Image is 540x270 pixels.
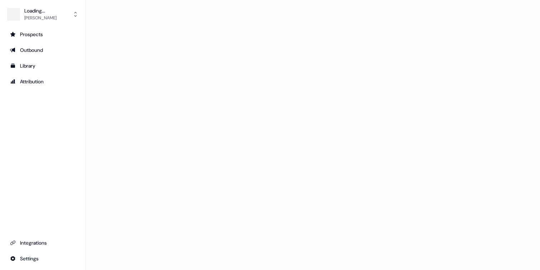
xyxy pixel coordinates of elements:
[10,62,75,69] div: Library
[6,237,80,249] a: Go to integrations
[10,239,75,246] div: Integrations
[24,7,57,14] div: Loading...
[6,253,80,264] a: Go to integrations
[10,255,75,262] div: Settings
[24,14,57,21] div: [PERSON_NAME]
[6,6,80,23] button: Loading...[PERSON_NAME]
[6,60,80,72] a: Go to templates
[10,46,75,54] div: Outbound
[6,44,80,56] a: Go to outbound experience
[6,29,80,40] a: Go to prospects
[10,78,75,85] div: Attribution
[6,76,80,87] a: Go to attribution
[10,31,75,38] div: Prospects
